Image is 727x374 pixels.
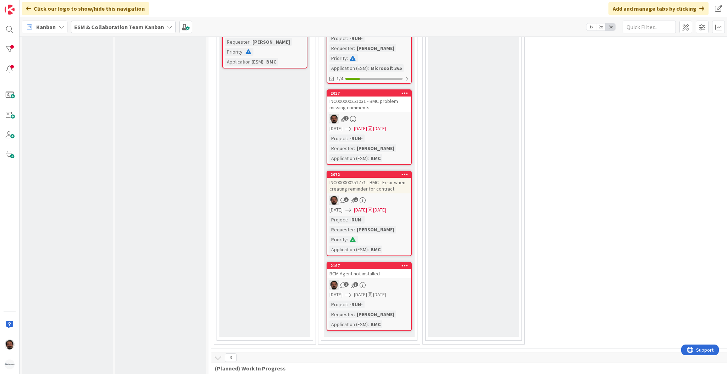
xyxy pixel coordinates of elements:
span: 3 [225,353,237,362]
span: 2 [344,116,349,121]
div: -RUN- [348,301,365,308]
span: 3 [344,282,349,287]
img: avatar [5,359,15,369]
div: [PERSON_NAME] [251,38,292,46]
div: [PERSON_NAME] [355,226,396,233]
div: Project [329,134,347,142]
div: 2072INC000000251771 - BMC - Error when creating reminder for contract [327,171,411,193]
div: 2072 [330,172,411,177]
span: 1/4 [337,75,343,82]
span: : [354,144,355,152]
div: 2017INC000000251031 - BMC problem missing comments [327,90,411,112]
div: INC000000251771 - BMC - Error when creating reminder for contract [327,178,411,193]
div: AC [327,114,411,123]
div: [DATE] [373,125,386,132]
span: : [354,44,355,52]
span: Support [15,1,32,10]
div: BMC [369,320,382,328]
span: 3 [354,282,358,287]
div: 2072 [327,171,411,178]
div: [PERSON_NAME] [355,310,396,318]
span: : [354,226,355,233]
img: Visit kanbanzone.com [5,5,15,15]
div: AC [327,196,411,205]
span: : [347,301,348,308]
span: : [368,320,369,328]
div: 2017 [327,90,411,97]
div: BCM Agent not installed [327,269,411,278]
div: Priority [329,54,347,62]
span: : [250,38,251,46]
span: [DATE] [354,206,367,214]
span: 2x [596,23,606,31]
span: 1x [586,23,596,31]
img: AC [329,280,339,290]
div: Application (ESM) [329,246,368,253]
div: [PERSON_NAME] [355,144,396,152]
div: Project [329,301,347,308]
div: Requester [329,226,354,233]
img: AC [5,340,15,350]
div: Add and manage tabs by clicking [608,2,709,15]
span: : [368,246,369,253]
img: AC [329,196,339,205]
span: : [242,48,244,56]
span: : [368,64,369,72]
span: 3x [606,23,615,31]
span: : [347,54,348,62]
div: Priority [329,236,347,243]
div: [DATE] [373,206,386,214]
div: 2167 [327,263,411,269]
div: 2167 [330,263,411,268]
input: Quick Filter... [623,21,676,33]
span: [DATE] [354,291,367,298]
div: BMC [369,246,382,253]
span: [DATE] [329,206,343,214]
div: AC [327,280,411,290]
div: -RUN- [348,216,365,224]
span: : [347,134,348,142]
span: : [347,216,348,224]
span: : [347,236,348,243]
div: Application (ESM) [225,58,263,66]
div: 2167BCM Agent not installed [327,263,411,278]
span: [DATE] [329,291,343,298]
div: Application (ESM) [329,64,368,72]
div: [DATE] [373,291,386,298]
span: 3 [344,197,349,202]
img: AC [329,114,339,123]
span: : [354,310,355,318]
div: Requester [225,38,250,46]
span: : [368,154,369,162]
div: Requester [329,310,354,318]
div: -RUN- [348,134,365,142]
span: : [263,58,264,66]
div: 2017 [330,91,411,96]
div: Project [329,34,347,42]
span: 1 [354,197,358,202]
div: [PERSON_NAME] [355,44,396,52]
b: ESM & Collaboration Team Kanban [74,23,164,31]
div: Application (ESM) [329,154,368,162]
span: [DATE] [354,125,367,132]
div: Requester [329,44,354,52]
div: -RUN- [348,34,365,42]
span: [DATE] [329,125,343,132]
div: Click our logo to show/hide this navigation [22,2,149,15]
div: Requester [329,144,354,152]
div: BMC [369,154,382,162]
div: Priority [225,48,242,56]
span: : [347,34,348,42]
span: Kanban [36,23,56,31]
div: BMC [264,58,278,66]
div: Microsoft 365 [369,64,404,72]
div: INC000000251031 - BMC problem missing comments [327,97,411,112]
div: Project [329,216,347,224]
div: Application (ESM) [329,320,368,328]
